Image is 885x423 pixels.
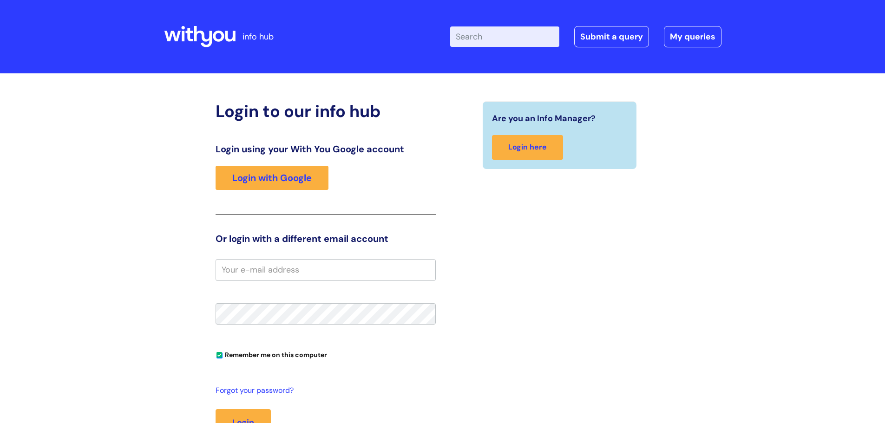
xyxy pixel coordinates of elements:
a: Login with Google [216,166,328,190]
p: info hub [243,29,274,44]
a: Forgot your password? [216,384,431,397]
h3: Or login with a different email account [216,233,436,244]
a: My queries [664,26,721,47]
a: Submit a query [574,26,649,47]
h2: Login to our info hub [216,101,436,121]
input: Your e-mail address [216,259,436,280]
input: Remember me on this computer [216,352,223,358]
a: Login here [492,135,563,160]
span: Are you an Info Manager? [492,111,596,126]
input: Search [450,26,559,47]
label: Remember me on this computer [216,349,327,359]
h3: Login using your With You Google account [216,143,436,155]
div: You can uncheck this option if you're logging in from a shared device [216,347,436,362]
